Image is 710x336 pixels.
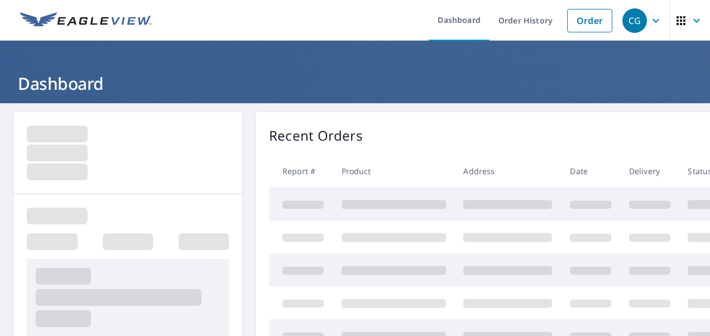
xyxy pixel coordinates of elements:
h1: Dashboard [13,72,697,95]
th: Date [561,155,620,188]
th: Report # [269,155,333,188]
a: Order [567,9,612,32]
img: EV Logo [20,12,152,29]
th: Delivery [620,155,679,188]
p: Recent Orders [269,126,363,146]
th: Product [333,155,455,188]
th: Address [454,155,561,188]
div: CG [622,8,647,33]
